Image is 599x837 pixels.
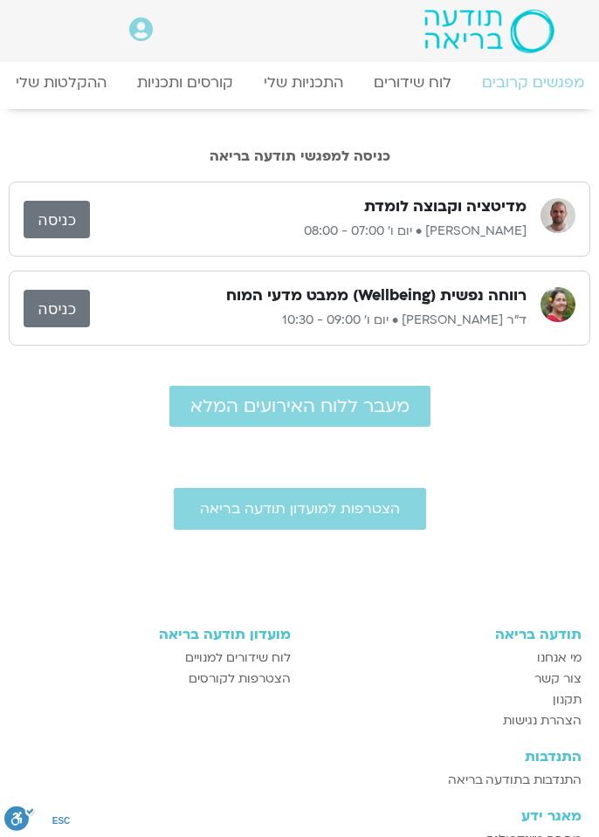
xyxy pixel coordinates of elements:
[339,770,582,791] a: התנדבות בתודעה בריאה
[17,648,291,669] a: לוח שידורים למנויים
[24,201,90,238] a: כניסה
[24,290,90,327] a: כניסה
[308,669,582,689] a: צור קשר
[339,749,582,765] h3: התנדבות
[308,627,582,642] h3: תודעה בריאה
[17,669,291,689] a: הצטרפות לקורסים
[448,770,582,791] span: התנדבות בתודעה בריאה
[534,669,582,689] span: צור קשר
[200,501,400,517] span: הצטרפות למועדון תודעה בריאה
[308,648,582,669] a: מי אנחנו
[9,148,590,164] h2: כניסה למפגשי תודעה בריאה
[358,65,466,100] a: לוח שידורים
[226,285,527,306] h3: רווחה נפשית (Wellbeing) ממבט מדעי המוח
[185,648,291,669] span: לוח שידורים למנויים
[308,710,582,731] a: הצהרת נגישות
[174,488,426,530] a: הצטרפות למועדון תודעה בריאה
[308,689,582,710] a: תקנון
[553,689,582,710] span: תקנון
[339,808,582,824] h3: מאגר ידע
[364,196,527,217] h3: מדיטציה וקבוצה לומדת
[169,386,430,427] a: מעבר ללוח האירועים המלא
[466,65,599,100] a: מפגשים קרובים
[248,65,358,100] a: התכניות שלי
[190,396,410,416] span: מעבר ללוח האירועים המלא
[540,198,575,233] img: דקל קנטי
[189,669,291,689] span: הצטרפות לקורסים
[17,627,291,642] h3: מועדון תודעה בריאה
[537,648,582,669] span: מי אנחנו
[90,221,527,242] p: [PERSON_NAME] • יום ו׳ 07:00 - 08:00
[121,65,248,100] a: קורסים ותכניות
[540,287,575,322] img: ד"ר נועה אלבלדה
[90,310,527,331] p: ד"ר [PERSON_NAME] • יום ו׳ 09:00 - 10:30
[503,710,582,731] span: הצהרת נגישות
